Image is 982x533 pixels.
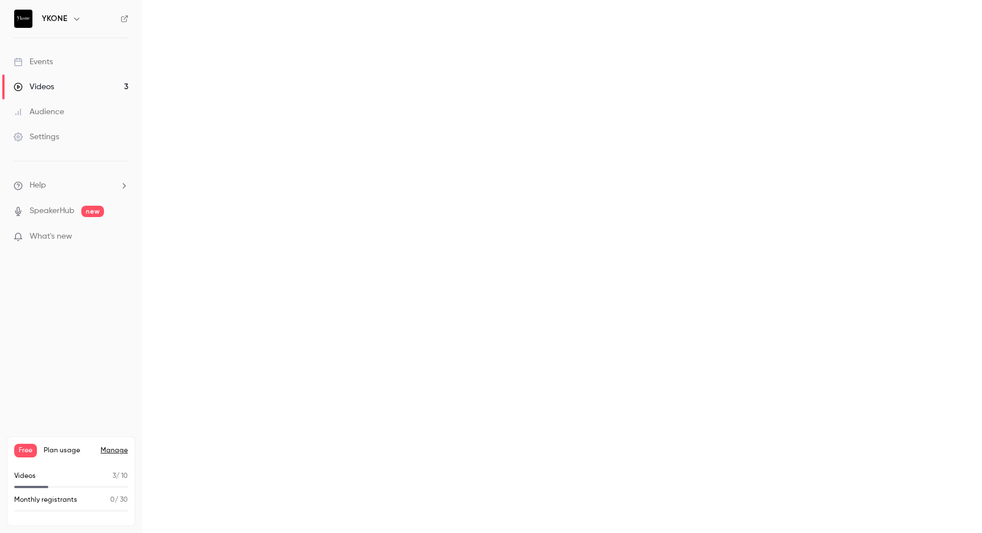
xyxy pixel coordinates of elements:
[81,206,104,217] span: new
[14,495,77,505] p: Monthly registrants
[14,10,32,28] img: YKONE
[113,471,128,481] p: / 10
[101,446,128,455] a: Manage
[30,180,46,191] span: Help
[14,56,53,68] div: Events
[14,106,64,118] div: Audience
[110,497,115,503] span: 0
[42,13,68,24] h6: YKONE
[30,205,74,217] a: SpeakerHub
[115,232,128,242] iframe: Noticeable Trigger
[14,131,59,143] div: Settings
[14,81,54,93] div: Videos
[110,495,128,505] p: / 30
[14,444,37,457] span: Free
[113,473,116,480] span: 3
[44,446,94,455] span: Plan usage
[30,231,72,243] span: What's new
[14,471,36,481] p: Videos
[14,180,128,191] li: help-dropdown-opener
